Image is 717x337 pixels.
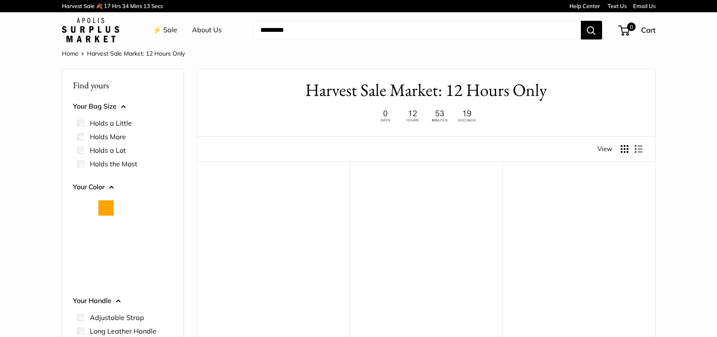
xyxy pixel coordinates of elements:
[192,24,222,37] a: About Us
[143,3,150,9] span: 13
[90,132,126,142] label: Holds More
[627,22,635,31] span: 0
[153,24,177,37] a: ⚡️ Sale
[633,3,656,9] a: Email Us
[73,100,173,113] button: Your Bag Size
[87,50,185,57] span: Harvest Sale Market: 12 Hours Only
[130,3,142,9] span: Mins
[62,50,78,57] a: Home
[146,200,161,216] button: Court Green
[75,222,90,238] button: Cheetah
[98,267,114,282] button: Taupe
[581,21,602,39] button: Search
[73,77,173,93] p: Find yours
[635,145,642,153] button: Display products as list
[90,118,132,128] label: Holds a Little
[597,143,612,155] span: View
[511,183,647,318] a: Market Bag in MustangMarket Bag in Mustang
[122,222,137,238] button: Chambray
[210,78,642,103] h1: Harvest Sale Market: 12 Hours Only
[75,244,90,260] button: Chenille Window Sage
[90,145,126,155] label: Holds a Lot
[75,267,90,282] button: Mustang
[608,3,627,9] a: Text Us
[104,3,111,9] span: 17
[146,244,161,260] button: Mint Sorbet
[75,200,90,216] button: Natural
[641,25,656,34] span: Cart
[98,244,114,260] button: Cognac
[62,48,185,59] nav: Breadcrumb
[373,108,479,124] img: 12 hours only. Ends at 8pm
[146,222,161,238] button: Chenille Window Brick
[73,181,173,194] button: Your Color
[90,159,137,169] label: Holds the Most
[254,21,581,39] input: Search...
[358,183,494,318] a: Market Tote in MustangMarket Tote in Mustang
[73,295,173,307] button: Your Handle
[122,200,137,216] button: Green Gingham
[98,222,114,238] button: Blush
[122,244,137,260] button: Daisy
[151,3,163,9] span: Secs
[98,200,114,216] button: Orange
[62,18,119,42] img: Apolis: Surplus Market
[90,312,144,323] label: Adjustable Strap
[619,23,656,37] a: 0 Cart
[112,3,121,9] span: Hrs
[90,326,156,336] label: Long Leather Handle
[122,3,129,9] span: 34
[122,267,137,282] button: White Porcelain
[569,3,600,9] a: Help Center
[621,145,628,153] button: Display products as grid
